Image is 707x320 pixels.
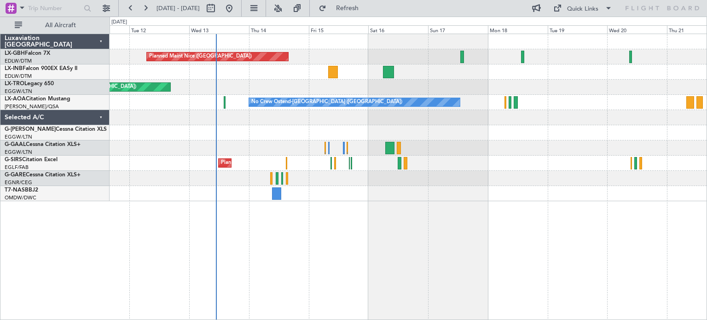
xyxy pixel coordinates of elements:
span: G-[PERSON_NAME] [5,127,56,132]
a: EGGW/LTN [5,88,32,95]
span: All Aircraft [24,22,97,29]
span: G-GARE [5,172,26,178]
div: Planned Maint [GEOGRAPHIC_DATA] ([GEOGRAPHIC_DATA]) [221,156,366,170]
a: EGLF/FAB [5,164,29,171]
span: LX-INB [5,66,23,71]
a: OMDW/DWC [5,194,36,201]
div: Thu 14 [249,25,309,34]
span: LX-TRO [5,81,24,87]
div: Planned Maint Nice ([GEOGRAPHIC_DATA]) [149,50,252,64]
div: No Crew Ostend-[GEOGRAPHIC_DATA] ([GEOGRAPHIC_DATA]) [251,95,402,109]
a: EGGW/LTN [5,149,32,156]
span: T7-NAS [5,187,25,193]
a: LX-TROLegacy 650 [5,81,54,87]
div: Sun 17 [428,25,488,34]
button: Quick Links [549,1,617,16]
div: Mon 18 [488,25,548,34]
div: Wed 20 [607,25,667,34]
button: All Aircraft [10,18,100,33]
a: EGGW/LTN [5,134,32,140]
a: G-SIRSCitation Excel [5,157,58,163]
a: [PERSON_NAME]/QSA [5,103,59,110]
a: LX-GBHFalcon 7X [5,51,50,56]
span: G-GAAL [5,142,26,147]
a: G-GAALCessna Citation XLS+ [5,142,81,147]
div: Quick Links [567,5,598,14]
a: EDLW/DTM [5,73,32,80]
div: Tue 12 [129,25,189,34]
a: G-[PERSON_NAME]Cessna Citation XLS [5,127,107,132]
a: LX-AOACitation Mustang [5,96,70,102]
span: LX-GBH [5,51,25,56]
span: G-SIRS [5,157,22,163]
span: Refresh [328,5,367,12]
a: EDLW/DTM [5,58,32,64]
a: EGNR/CEG [5,179,32,186]
div: Fri 15 [309,25,369,34]
button: Refresh [314,1,370,16]
div: Sat 16 [368,25,428,34]
input: Trip Number [28,1,81,15]
div: Tue 19 [548,25,608,34]
div: Wed 13 [189,25,249,34]
a: T7-NASBBJ2 [5,187,38,193]
a: G-GARECessna Citation XLS+ [5,172,81,178]
a: LX-INBFalcon 900EX EASy II [5,66,77,71]
span: [DATE] - [DATE] [156,4,200,12]
span: LX-AOA [5,96,26,102]
div: [DATE] [111,18,127,26]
